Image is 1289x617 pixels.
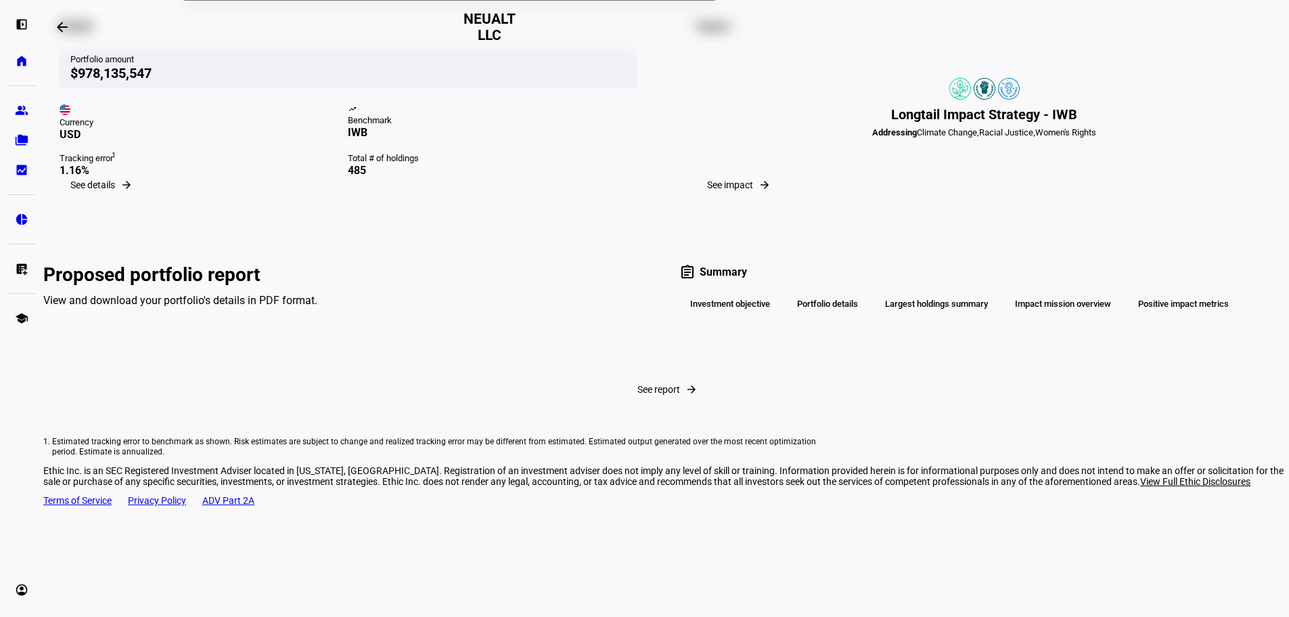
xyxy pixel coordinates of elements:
[15,133,28,147] eth-mat-symbol: folder_copy
[15,54,28,68] eth-mat-symbol: home
[1127,293,1240,316] div: Positive impact metrics
[998,78,1020,100] img: womensRights.colored.svg
[8,206,35,233] a: pie_chart
[679,264,696,280] mat-icon: assignment
[15,213,28,226] eth-mat-symbol: pie_chart
[202,495,254,506] a: ADV Part 2A
[8,156,35,184] a: bid_landscape
[43,465,1289,487] div: Ethic Inc. is an SEC Registered Investment Adviser located in [US_STATE], [GEOGRAPHIC_DATA]. Regi...
[457,11,522,43] h2: NEUALT LLC
[679,293,781,316] div: Investment objective
[70,65,626,81] div: $978,135,547
[348,105,359,116] mat-icon: trending_up
[8,97,35,124] a: group
[52,437,835,457] li: Estimated tracking error to benchmark as shown. Risk estimates are subject to change and realized...
[43,294,654,307] div: View and download your portfolio's details in PDF format.
[1035,127,1096,137] span: Women's Rights
[43,495,112,506] a: Terms of Service
[348,115,636,126] div: Benchmark
[696,171,779,198] button: See impact
[759,179,771,191] mat-icon: arrow_forward
[872,127,917,137] b: Addressing
[8,47,35,75] a: home
[128,495,186,506] a: Privacy Policy
[979,127,1035,137] span: Racial Justice,
[15,312,28,325] eth-mat-symbol: school
[70,54,626,65] div: Portfolio amount
[8,127,35,154] a: folder_copy
[112,151,116,160] sup: 1
[60,164,348,177] div: 1.16%
[15,18,28,31] eth-mat-symbol: left_panel_open
[70,179,115,190] span: See details
[1140,476,1250,487] span: View Full Ethic Disclosures
[874,293,999,316] div: Largest holdings summary
[15,163,28,177] eth-mat-symbol: bid_landscape
[43,264,654,286] div: Proposed portfolio report
[974,78,995,100] img: racialJustice.colored.svg
[348,153,636,164] div: Total # of holdings
[43,376,1289,403] button: See report
[917,127,979,137] span: Climate Change,
[60,153,348,164] div: Tracking error
[949,78,971,100] img: climateChange.colored.svg
[637,384,680,395] span: See report
[348,126,636,139] div: IWB
[786,293,869,316] div: Portfolio details
[348,164,636,177] div: 485
[120,179,133,191] mat-icon: arrow_forward
[60,117,348,128] div: Currency
[60,171,141,198] button: See details
[891,106,1077,123] div: Longtail Impact Strategy - IWB
[60,128,348,141] div: USD
[707,179,753,190] span: See impact
[15,104,28,117] eth-mat-symbol: group
[1004,293,1122,316] div: Impact mission overview
[54,19,70,35] mat-icon: arrow_backwards
[15,262,28,276] eth-mat-symbol: list_alt_add
[685,383,698,396] mat-icon: arrow_forward
[15,583,28,597] eth-mat-symbol: account_circle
